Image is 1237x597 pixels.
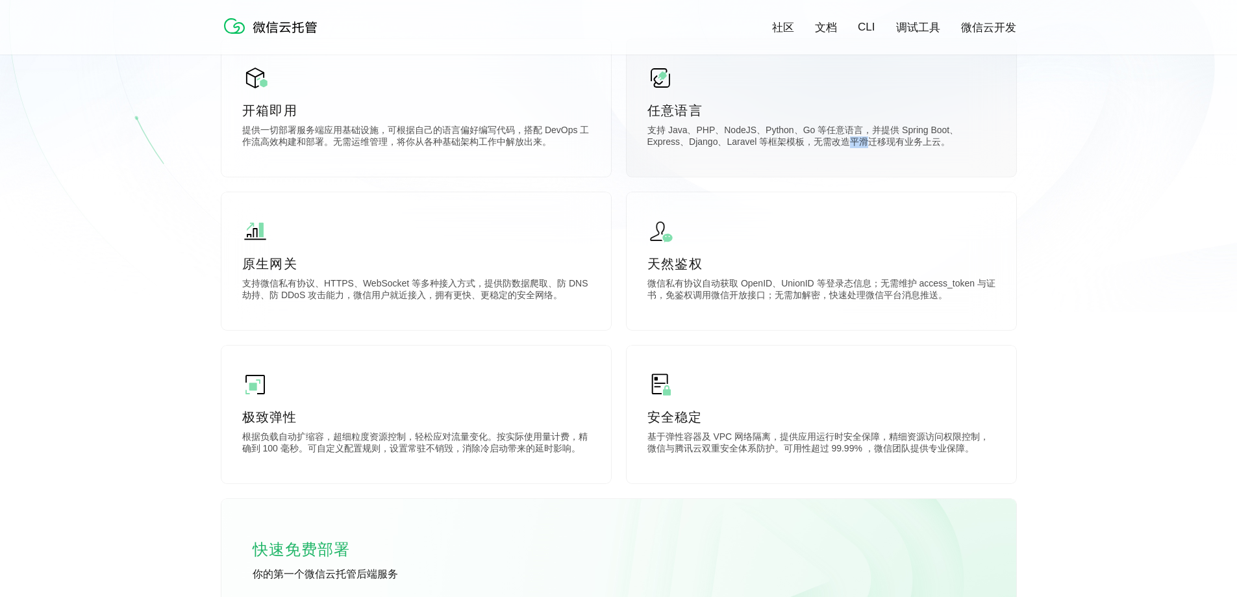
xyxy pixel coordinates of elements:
p: 微信私有协议自动获取 OpenID、UnionID 等登录态信息；无需维护 access_token 与证书，免鉴权调用微信开放接口；无需加解密，快速处理微信平台消息推送。 [647,278,995,304]
p: 支持 Java、PHP、NodeJS、Python、Go 等任意语言，并提供 Spring Boot、Express、Django、Laravel 等框架模板，无需改造平滑迁移现有业务上云。 [647,125,995,151]
a: 微信云托管 [221,30,325,41]
p: 任意语言 [647,101,995,120]
p: 极致弹性 [242,408,590,426]
p: 开箱即用 [242,101,590,120]
p: 你的第一个微信云托管后端服务 [253,568,447,582]
a: 社区 [772,20,794,35]
a: CLI [858,21,875,34]
p: 根据负载自动扩缩容，超细粒度资源控制，轻松应对流量变化。按实际使用量计费，精确到 100 毫秒。可自定义配置规则，设置常驻不销毁，消除冷启动带来的延时影响。 [242,431,590,457]
p: 基于弹性容器及 VPC 网络隔离，提供应用运行时安全保障，精细资源访问权限控制，微信与腾讯云双重安全体系防护。可用性超过 99.99% ，微信团队提供专业保障。 [647,431,995,457]
p: 原生网关 [242,255,590,273]
p: 天然鉴权 [647,255,995,273]
a: 调试工具 [896,20,940,35]
p: 提供一切部署服务端应用基础设施，可根据自己的语言偏好编写代码，搭配 DevOps 工作流高效构建和部署。无需运维管理，将你从各种基础架构工作中解放出来。 [242,125,590,151]
a: 文档 [815,20,837,35]
img: 微信云托管 [221,13,325,39]
p: 支持微信私有协议、HTTPS、WebSocket 等多种接入方式，提供防数据爬取、防 DNS 劫持、防 DDoS 攻击能力，微信用户就近接入，拥有更快、更稳定的安全网络。 [242,278,590,304]
p: 快速免费部署 [253,537,382,563]
a: 微信云开发 [961,20,1016,35]
p: 安全稳定 [647,408,995,426]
